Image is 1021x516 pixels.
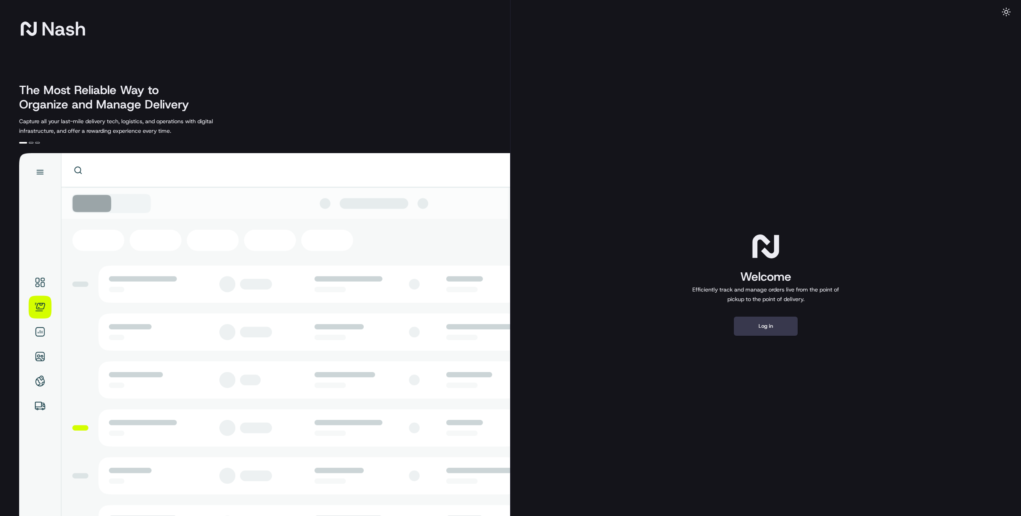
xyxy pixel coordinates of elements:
button: Log in [734,317,798,336]
span: Nash [41,21,86,37]
p: Capture all your last-mile delivery tech, logistics, and operations with digital infrastructure, ... [19,116,249,136]
h1: Welcome [689,269,842,285]
h2: The Most Reliable Way to Organize and Manage Delivery [19,83,198,112]
p: Efficiently track and manage orders live from the point of pickup to the point of delivery. [689,285,842,304]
